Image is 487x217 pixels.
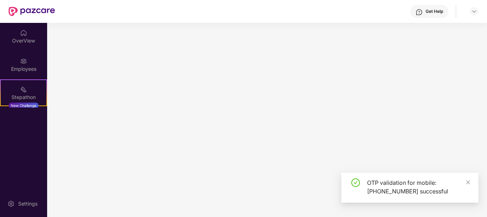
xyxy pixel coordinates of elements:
[20,58,27,65] img: svg+xml;base64,PHN2ZyBpZD0iRW1wbG95ZWVzIiB4bWxucz0iaHR0cDovL3d3dy53My5vcmcvMjAwMC9zdmciIHdpZHRoPS...
[20,29,27,36] img: svg+xml;base64,PHN2ZyBpZD0iSG9tZSIgeG1sbnM9Imh0dHA6Ly93d3cudzMub3JnLzIwMDAvc3ZnIiB3aWR0aD0iMjAiIG...
[426,9,443,14] div: Get Help
[367,178,470,196] div: OTP validation for mobile: [PHONE_NUMBER] successful
[9,7,55,16] img: New Pazcare Logo
[16,200,40,207] div: Settings
[9,103,39,108] div: New Challenge
[7,200,15,207] img: svg+xml;base64,PHN2ZyBpZD0iU2V0dGluZy0yMHgyMCIgeG1sbnM9Imh0dHA6Ly93d3cudzMub3JnLzIwMDAvc3ZnIiB3aW...
[351,178,360,187] span: check-circle
[20,86,27,93] img: svg+xml;base64,PHN2ZyB4bWxucz0iaHR0cDovL3d3dy53My5vcmcvMjAwMC9zdmciIHdpZHRoPSIyMSIgaGVpZ2h0PSIyMC...
[466,180,471,185] span: close
[1,94,46,101] div: Stepathon
[471,9,477,14] img: svg+xml;base64,PHN2ZyBpZD0iRHJvcGRvd24tMzJ4MzIiIHhtbG5zPSJodHRwOi8vd3d3LnczLm9yZy8yMDAwL3N2ZyIgd2...
[416,9,423,16] img: svg+xml;base64,PHN2ZyBpZD0iSGVscC0zMngzMiIgeG1sbnM9Imh0dHA6Ly93d3cudzMub3JnLzIwMDAvc3ZnIiB3aWR0aD...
